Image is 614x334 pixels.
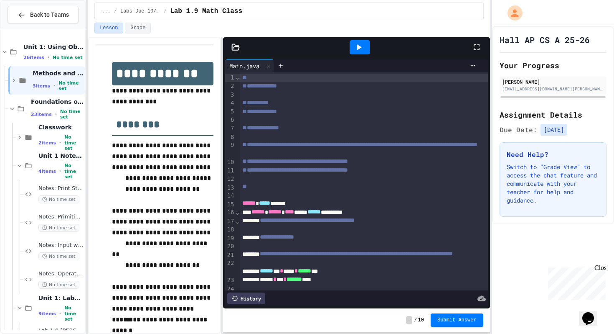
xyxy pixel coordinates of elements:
span: / [114,8,117,15]
button: Back to Teams [8,6,79,24]
span: No time set [64,163,84,180]
h2: Your Progress [500,59,606,71]
span: No time set [58,80,84,91]
span: / [164,8,167,15]
span: No time set [64,305,84,322]
span: No time set [38,224,79,232]
span: No time set [53,55,83,60]
span: 9 items [38,311,56,316]
span: Notes: Operators [38,270,84,277]
iframe: chat widget [545,264,606,300]
div: [EMAIL_ADDRESS][DOMAIN_NAME][PERSON_NAME] [502,86,604,92]
span: Back to Teams [30,10,69,19]
span: No time set [60,109,84,120]
h1: Hall AP CS A 25-26 [500,34,590,46]
span: No time set [38,195,79,203]
div: [PERSON_NAME] [502,78,604,85]
h3: Need Help? [507,149,599,159]
span: Due Date: [500,125,537,135]
span: • [59,310,61,317]
span: Labs Due 10/24 [120,8,160,15]
span: No time set [38,252,79,260]
iframe: chat widget [579,301,606,326]
span: ... [101,8,111,15]
span: 4 items [38,169,56,174]
span: 2 items [38,140,56,146]
span: Unit 1 Notes: Foundations of Java [38,152,84,159]
span: Lab 1.9 Math Class [170,6,242,16]
div: Chat with us now!Close [3,3,58,53]
span: 23 items [31,112,52,117]
div: My Account [499,3,525,23]
span: Classwork [38,123,84,131]
span: Notes: Input with [PERSON_NAME] [38,242,84,249]
span: 26 items [23,55,44,60]
span: • [55,111,57,118]
span: Notes: Print Statements and Escape Sequences [38,185,84,192]
span: • [53,82,55,89]
span: Unit 1: Using Objects and Methods [23,43,84,51]
span: Unit 1: Labs due 9/24 [38,294,84,302]
span: Methods and Objects [33,69,84,77]
h2: Assignment Details [500,109,606,121]
span: No time set [64,134,84,151]
span: • [59,168,61,175]
span: 3 items [33,83,50,89]
span: No time set [38,281,79,289]
button: Lesson [94,23,123,33]
span: Notes: Primitive Types [38,213,84,221]
span: Foundations of [GEOGRAPHIC_DATA] [31,98,84,105]
button: Grade [125,23,151,33]
span: [DATE] [540,124,567,136]
span: • [48,54,49,61]
p: Switch to "Grade View" to access the chat feature and communicate with your teacher for help and ... [507,163,599,205]
span: • [59,139,61,146]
